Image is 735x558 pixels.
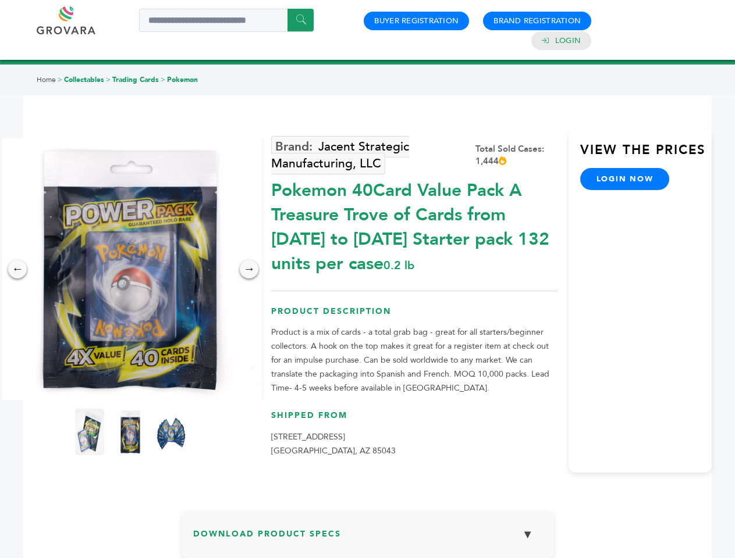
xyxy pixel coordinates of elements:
a: Pokemon [167,75,198,84]
a: Collectables [64,75,104,84]
a: login now [580,168,670,190]
a: Jacent Strategic Manufacturing, LLC [271,136,409,174]
div: ← [8,260,27,278]
a: Trading Cards [112,75,159,84]
span: > [58,75,62,84]
p: [STREET_ADDRESS] [GEOGRAPHIC_DATA], AZ 85043 [271,430,557,458]
div: Total Sold Cases: 1,444 [475,143,557,167]
div: → [240,260,258,278]
img: Pokemon 40-Card Value Pack – A Treasure Trove of Cards from 1996 to 2024 - Starter pack! 132 unit... [116,409,145,455]
span: > [161,75,165,84]
h3: View the Prices [580,141,712,168]
input: Search a product or brand... [139,9,314,32]
a: Home [37,75,56,84]
span: 0.2 lb [384,257,414,273]
p: Product is a mix of cards - a total grab bag - great for all starters/beginner collectors. A hook... [271,325,557,395]
div: Pokemon 40Card Value Pack A Treasure Trove of Cards from [DATE] to [DATE] Starter pack 132 units ... [271,173,557,276]
a: Login [555,35,581,46]
h3: Shipped From [271,410,557,430]
h3: Product Description [271,306,557,326]
button: ▼ [513,522,542,547]
h3: Download Product Specs [193,522,542,556]
img: Pokemon 40-Card Value Pack – A Treasure Trove of Cards from 1996 to 2024 - Starter pack! 132 unit... [75,409,104,455]
img: Pokemon 40-Card Value Pack – A Treasure Trove of Cards from 1996 to 2024 - Starter pack! 132 unit... [157,409,186,455]
a: Brand Registration [493,16,581,26]
span: > [106,75,111,84]
a: Buyer Registration [374,16,459,26]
